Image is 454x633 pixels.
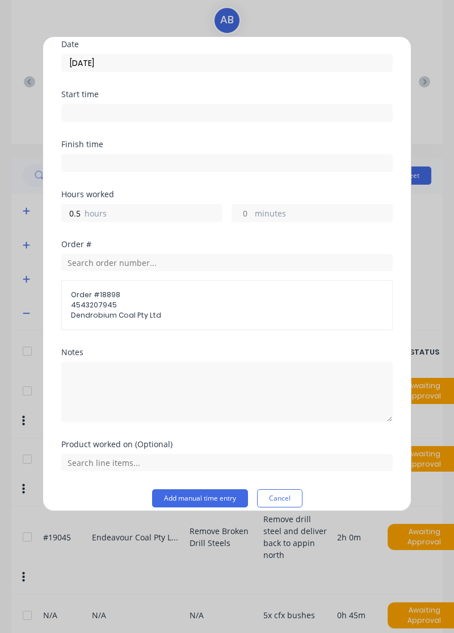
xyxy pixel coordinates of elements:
[61,90,393,98] div: Start time
[61,140,393,148] div: Finish time
[61,254,393,271] input: Search order number...
[85,207,222,222] label: hours
[71,290,383,300] span: Order # 18898
[61,240,393,248] div: Order #
[257,489,302,507] button: Cancel
[255,207,392,222] label: minutes
[62,205,82,222] input: 0
[61,440,393,448] div: Product worked on (Optional)
[61,348,393,356] div: Notes
[71,300,383,310] span: 4543207945
[61,40,393,48] div: Date
[61,190,393,198] div: Hours worked
[61,454,393,471] input: Search line items...
[232,205,252,222] input: 0
[152,489,248,507] button: Add manual time entry
[71,310,383,320] span: Dendrobium Coal Pty Ltd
